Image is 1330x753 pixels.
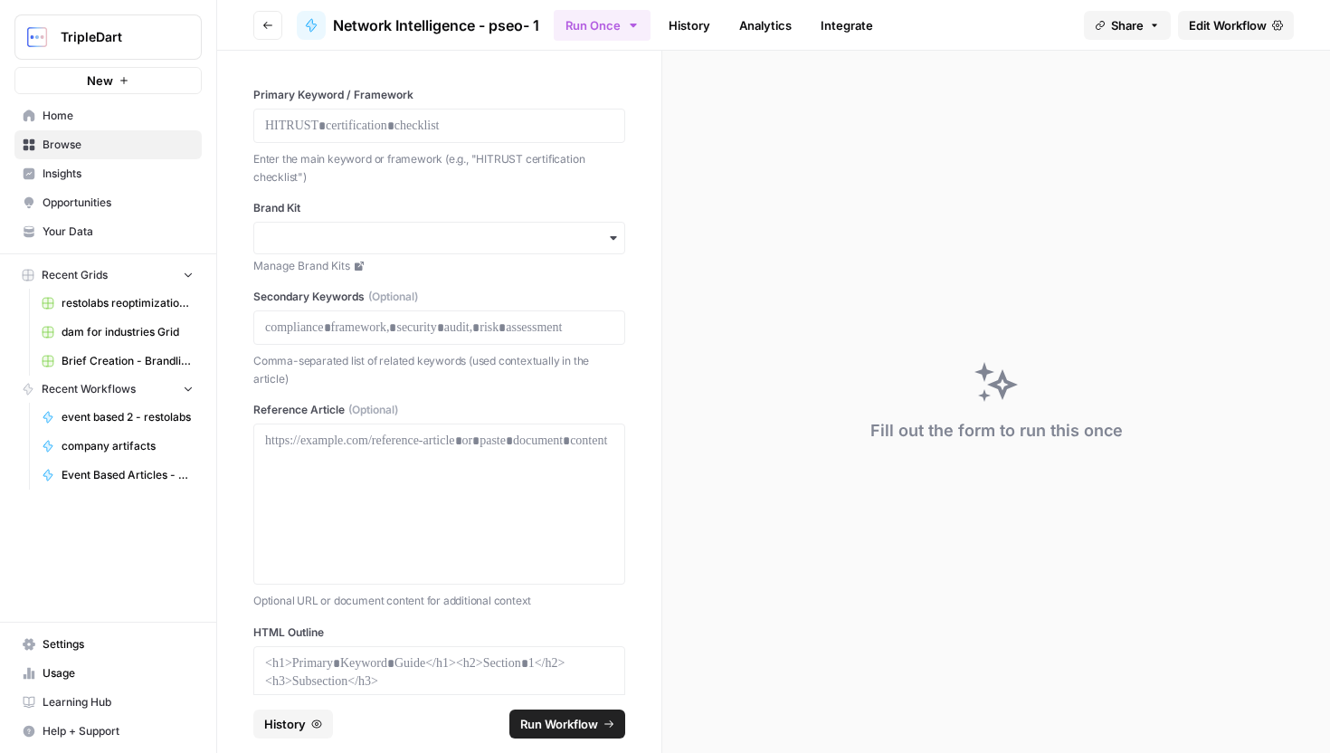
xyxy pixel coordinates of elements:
[810,11,884,40] a: Integrate
[33,432,202,461] a: company artifacts
[253,258,625,274] a: Manage Brand Kits
[43,108,194,124] span: Home
[43,694,194,710] span: Learning Hub
[43,195,194,211] span: Opportunities
[253,710,333,739] button: History
[253,150,625,186] p: Enter the main keyword or framework (e.g., "HITRUST certification checklist")
[62,353,194,369] span: Brief Creation - Brandlife Grid
[87,71,113,90] span: New
[62,467,194,483] span: Event Based Articles - Restolabs
[368,289,418,305] span: (Optional)
[1178,11,1294,40] a: Edit Workflow
[33,461,202,490] a: Event Based Articles - Restolabs
[509,710,625,739] button: Run Workflow
[658,11,721,40] a: History
[14,717,202,746] button: Help + Support
[14,659,202,688] a: Usage
[264,715,306,733] span: History
[21,21,53,53] img: TripleDart Logo
[14,630,202,659] a: Settings
[43,723,194,739] span: Help + Support
[520,715,598,733] span: Run Workflow
[14,188,202,217] a: Opportunities
[33,403,202,432] a: event based 2 - restolabs
[43,137,194,153] span: Browse
[14,217,202,246] a: Your Data
[43,636,194,653] span: Settings
[14,159,202,188] a: Insights
[43,166,194,182] span: Insights
[253,402,625,418] label: Reference Article
[253,624,625,641] label: HTML Outline
[42,267,108,283] span: Recent Grids
[14,67,202,94] button: New
[1111,16,1144,34] span: Share
[43,224,194,240] span: Your Data
[14,376,202,403] button: Recent Workflows
[62,295,194,311] span: restolabs reoptimizations aug
[62,409,194,425] span: event based 2 - restolabs
[14,101,202,130] a: Home
[253,352,625,387] p: Comma-separated list of related keywords (used contextually in the article)
[253,592,625,610] p: Optional URL or document content for additional context
[33,347,202,376] a: Brief Creation - Brandlife Grid
[333,14,539,36] span: Network Intelligence - pseo- 1
[43,665,194,682] span: Usage
[253,289,625,305] label: Secondary Keywords
[14,688,202,717] a: Learning Hub
[253,87,625,103] label: Primary Keyword / Framework
[61,28,170,46] span: TripleDart
[33,318,202,347] a: dam for industries Grid
[348,402,398,418] span: (Optional)
[14,14,202,60] button: Workspace: TripleDart
[728,11,803,40] a: Analytics
[42,381,136,397] span: Recent Workflows
[253,200,625,216] label: Brand Kit
[554,10,651,41] button: Run Once
[1189,16,1267,34] span: Edit Workflow
[14,262,202,289] button: Recent Grids
[62,324,194,340] span: dam for industries Grid
[33,289,202,318] a: restolabs reoptimizations aug
[14,130,202,159] a: Browse
[1084,11,1171,40] button: Share
[297,11,539,40] a: Network Intelligence - pseo- 1
[870,418,1123,443] div: Fill out the form to run this once
[62,438,194,454] span: company artifacts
